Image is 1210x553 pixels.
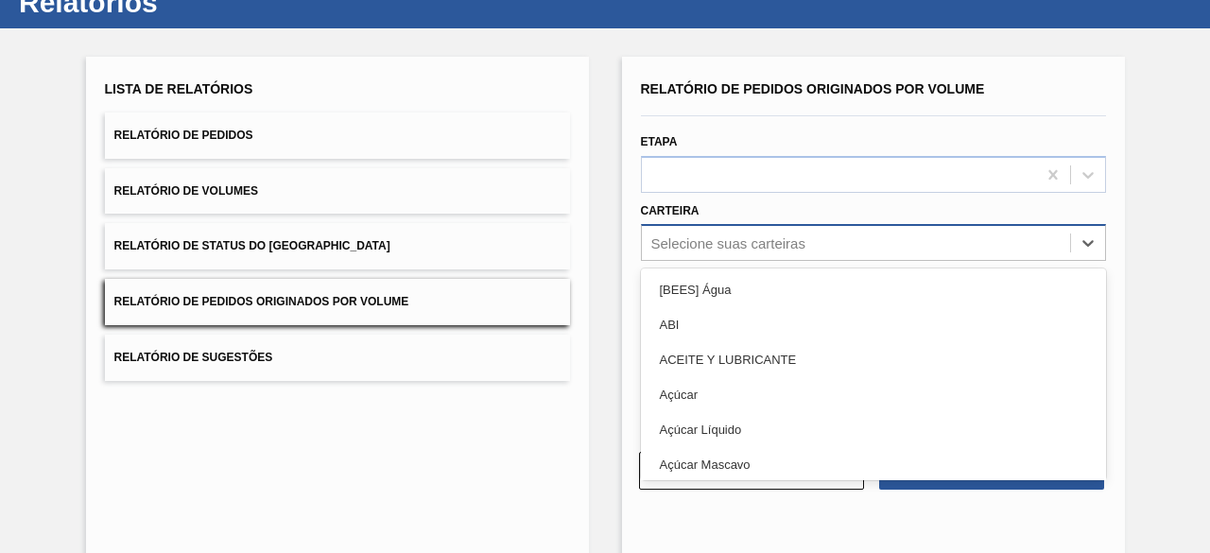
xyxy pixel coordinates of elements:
[114,129,253,142] span: Relatório de Pedidos
[114,184,258,198] span: Relatório de Volumes
[105,168,570,215] button: Relatório de Volumes
[641,377,1106,412] div: Açúcar
[114,239,390,252] span: Relatório de Status do [GEOGRAPHIC_DATA]
[105,112,570,159] button: Relatório de Pedidos
[114,351,273,364] span: Relatório de Sugestões
[651,235,805,251] div: Selecione suas carteiras
[105,335,570,381] button: Relatório de Sugestões
[641,135,678,148] label: Etapa
[105,81,253,96] span: Lista de Relatórios
[641,342,1106,377] div: ACEITE Y LUBRICANTE
[641,272,1106,307] div: [BEES] Água
[641,204,700,217] label: Carteira
[641,307,1106,342] div: ABI
[641,412,1106,447] div: Açúcar Líquido
[114,295,409,308] span: Relatório de Pedidos Originados por Volume
[641,81,985,96] span: Relatório de Pedidos Originados por Volume
[105,279,570,325] button: Relatório de Pedidos Originados por Volume
[105,223,570,269] button: Relatório de Status do [GEOGRAPHIC_DATA]
[641,447,1106,482] div: Açúcar Mascavo
[639,452,864,490] button: Limpar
